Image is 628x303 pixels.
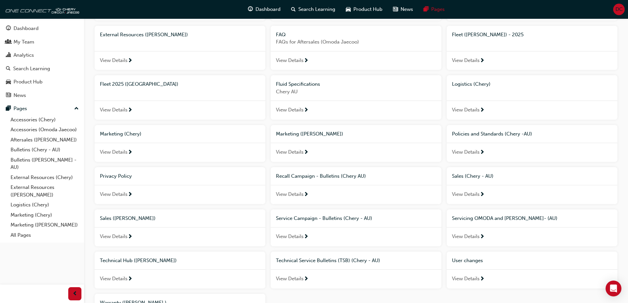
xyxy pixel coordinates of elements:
[276,38,436,46] span: FAQs for Aftersales (Omoda Jaecoo)
[276,81,320,87] span: Fluid Specifications
[6,93,11,99] span: news-icon
[276,258,380,263] span: Technical Service Bulletins (TSB) (Chery - AU)
[606,281,621,296] div: Open Intercom Messenger
[100,275,128,283] span: View Details
[3,3,79,16] img: oneconnect
[452,57,480,64] span: View Details
[452,215,557,221] span: Servicing OMODA and [PERSON_NAME]- (AU)
[100,81,178,87] span: Fleet 2025 ([GEOGRAPHIC_DATA])
[3,103,81,115] button: Pages
[3,89,81,102] a: News
[452,258,483,263] span: User changes
[100,32,188,38] span: External Resources ([PERSON_NAME])
[276,275,304,283] span: View Details
[8,182,81,200] a: External Resources ([PERSON_NAME])
[128,234,133,240] span: next-icon
[447,26,617,70] a: Fleet ([PERSON_NAME]) - 2025View Details
[8,125,81,135] a: Accessories (Omoda Jaecoo)
[8,172,81,183] a: External Resources (Chery)
[276,106,304,114] span: View Details
[14,78,43,86] div: Product Hub
[388,3,418,16] a: news-iconNews
[271,75,441,120] a: Fluid SpecificationsChery AUView Details
[276,215,372,221] span: Service Campaign - Bulletins (Chery - AU)
[8,145,81,155] a: Bulletins (Chery - AU)
[452,148,480,156] span: View Details
[3,21,81,103] button: DashboardMy TeamAnalyticsSearch LearningProduct HubNews
[276,233,304,240] span: View Details
[447,167,617,204] a: Sales (Chery - AU)View Details
[6,26,11,32] span: guage-icon
[304,234,309,240] span: next-icon
[100,131,141,137] span: Marketing (Chery)
[480,58,485,64] span: next-icon
[8,135,81,145] a: Aftersales ([PERSON_NAME])
[73,290,77,298] span: prev-icon
[452,106,480,114] span: View Details
[6,52,11,58] span: chart-icon
[6,39,11,45] span: people-icon
[276,148,304,156] span: View Details
[8,210,81,220] a: Marketing (Chery)
[271,209,441,246] a: Service Campaign - Bulletins (Chery - AU)View Details
[128,192,133,198] span: next-icon
[452,81,491,87] span: Logistics (Chery)
[8,155,81,172] a: Bulletins ([PERSON_NAME] - AU)
[452,191,480,198] span: View Details
[480,192,485,198] span: next-icon
[452,233,480,240] span: View Details
[14,51,34,59] div: Analytics
[304,107,309,113] span: next-icon
[304,150,309,156] span: next-icon
[276,191,304,198] span: View Details
[95,252,265,288] a: Technical Hub ([PERSON_NAME])View Details
[452,275,480,283] span: View Details
[14,92,26,99] div: News
[401,6,413,13] span: News
[424,5,429,14] span: pages-icon
[8,115,81,125] a: Accessories (Chery)
[100,233,128,240] span: View Details
[480,234,485,240] span: next-icon
[128,107,133,113] span: next-icon
[276,131,343,137] span: Marketing ([PERSON_NAME])
[304,192,309,198] span: next-icon
[271,252,441,288] a: Technical Service Bulletins (TSB) (Chery - AU)View Details
[95,125,265,162] a: Marketing (Chery)View Details
[128,58,133,64] span: next-icon
[431,6,445,13] span: Pages
[298,6,335,13] span: Search Learning
[353,6,382,13] span: Product Hub
[615,6,623,13] span: DC
[291,5,296,14] span: search-icon
[100,148,128,156] span: View Details
[341,3,388,16] a: car-iconProduct Hub
[286,3,341,16] a: search-iconSearch Learning
[447,75,617,120] a: Logistics (Chery)View Details
[100,258,177,263] span: Technical Hub ([PERSON_NAME])
[276,88,436,96] span: Chery AU
[128,276,133,282] span: next-icon
[304,58,309,64] span: next-icon
[100,106,128,114] span: View Details
[271,167,441,204] a: Recall Campaign - Bulletins (Chery AU)View Details
[346,5,351,14] span: car-icon
[3,36,81,48] a: My Team
[6,106,11,112] span: pages-icon
[452,173,493,179] span: Sales (Chery - AU)
[95,26,265,70] a: External Resources ([PERSON_NAME])View Details
[95,209,265,246] a: Sales ([PERSON_NAME])View Details
[3,49,81,61] a: Analytics
[304,276,309,282] span: next-icon
[248,5,253,14] span: guage-icon
[14,105,27,112] div: Pages
[418,3,450,16] a: pages-iconPages
[6,79,11,85] span: car-icon
[8,200,81,210] a: Logistics (Chery)
[3,63,81,75] a: Search Learning
[6,66,11,72] span: search-icon
[613,4,625,15] button: DC
[276,32,286,38] span: FAQ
